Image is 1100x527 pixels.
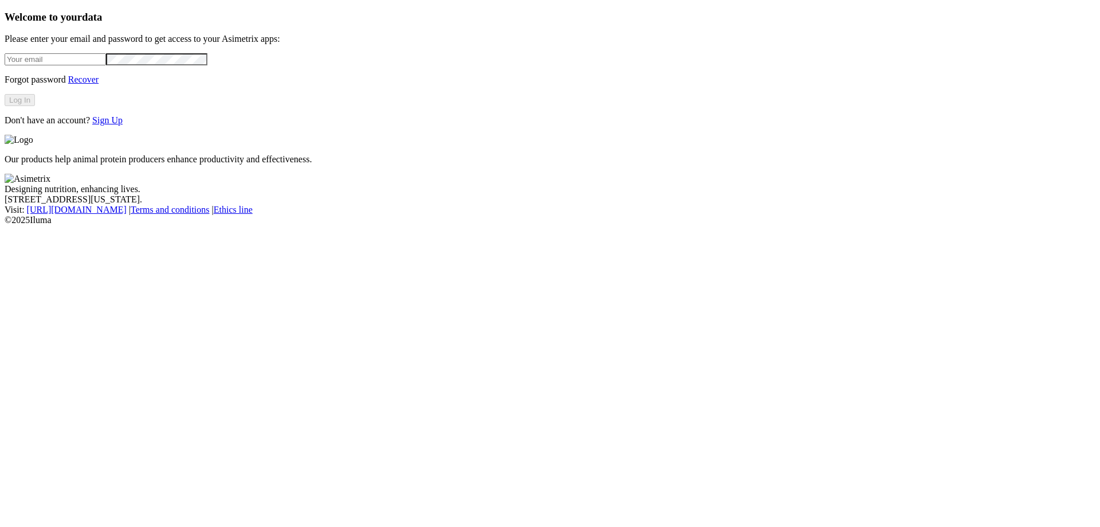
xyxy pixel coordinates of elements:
[5,154,1095,165] p: Our products help animal protein producers enhance productivity and effectiveness.
[5,174,50,184] img: Asimetrix
[82,11,102,23] span: data
[92,115,123,125] a: Sign Up
[5,215,1095,225] div: © 2025 Iluma
[214,205,253,214] a: Ethics line
[5,75,1095,85] p: Forgot password
[27,205,127,214] a: [URL][DOMAIN_NAME]
[131,205,210,214] a: Terms and conditions
[5,94,35,106] button: Log In
[5,34,1095,44] p: Please enter your email and password to get access to your Asimetrix apps:
[5,194,1095,205] div: [STREET_ADDRESS][US_STATE].
[5,11,1095,24] h3: Welcome to your
[5,135,33,145] img: Logo
[5,115,1095,126] p: Don't have an account?
[5,205,1095,215] div: Visit : | |
[5,53,106,65] input: Your email
[5,184,1095,194] div: Designing nutrition, enhancing lives.
[68,75,99,84] a: Recover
